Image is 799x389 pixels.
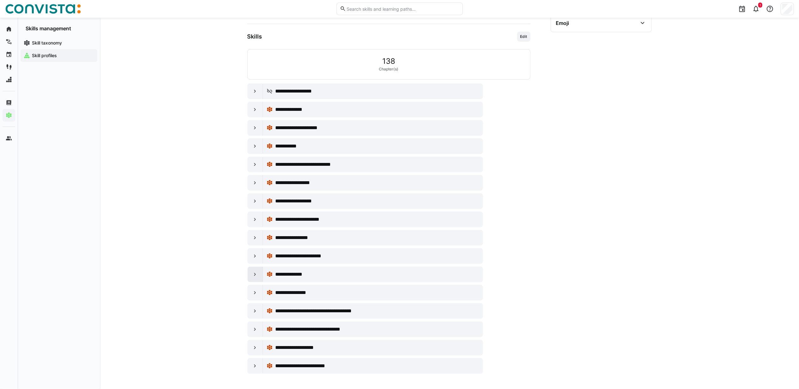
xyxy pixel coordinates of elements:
span: Chapter(s) [379,67,399,72]
span: 1 [760,3,761,7]
button: Edit [517,32,530,42]
h3: Skills [247,33,262,40]
span: Edit [520,34,528,39]
span: 138 [382,57,395,65]
div: Emoji [556,20,569,26]
input: Search skills and learning paths… [346,6,459,12]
